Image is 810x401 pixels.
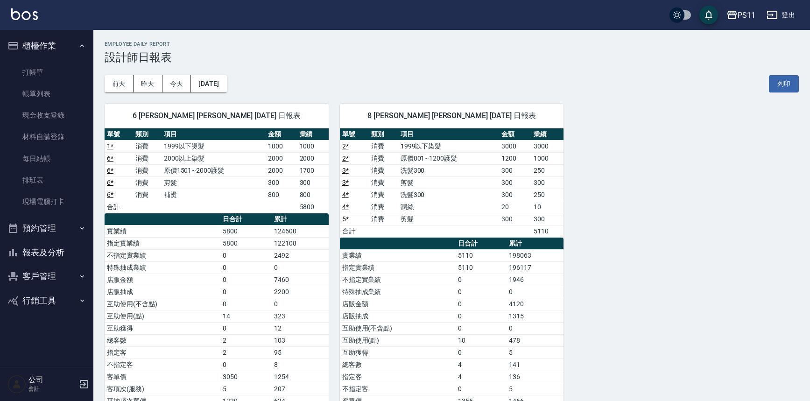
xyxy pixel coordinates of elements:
[297,176,329,189] td: 300
[369,140,398,152] td: 消費
[105,51,799,64] h3: 設計師日報表
[499,201,531,213] td: 20
[272,371,329,383] td: 1254
[162,189,266,201] td: 補燙
[266,152,297,164] td: 2000
[272,322,329,334] td: 12
[272,310,329,322] td: 323
[162,128,266,141] th: 項目
[340,286,456,298] td: 特殊抽成業績
[699,6,718,24] button: save
[116,111,317,120] span: 6 [PERSON_NAME] [PERSON_NAME] [DATE] 日報表
[531,225,563,237] td: 5110
[340,249,456,261] td: 實業績
[272,249,329,261] td: 2492
[105,274,220,286] td: 店販金額
[105,310,220,322] td: 互助使用(點)
[272,225,329,237] td: 124600
[28,385,76,393] p: 會計
[220,274,272,286] td: 0
[398,201,500,213] td: 潤絲
[11,8,38,20] img: Logo
[4,105,90,126] a: 現金收支登錄
[456,322,507,334] td: 0
[220,383,272,395] td: 5
[738,9,755,21] div: PS11
[162,164,266,176] td: 原價1501~2000護髮
[28,375,76,385] h5: 公司
[763,7,799,24] button: 登出
[499,176,531,189] td: 300
[7,375,26,394] img: Person
[220,261,272,274] td: 0
[456,274,507,286] td: 0
[499,128,531,141] th: 金額
[162,140,266,152] td: 1999以下燙髮
[220,249,272,261] td: 0
[369,176,398,189] td: 消費
[220,371,272,383] td: 3050
[220,298,272,310] td: 0
[4,34,90,58] button: 櫃檯作業
[220,322,272,334] td: 0
[531,152,563,164] td: 1000
[369,189,398,201] td: 消費
[133,152,162,164] td: 消費
[398,128,500,141] th: 項目
[4,216,90,240] button: 預約管理
[369,213,398,225] td: 消費
[4,148,90,169] a: 每日結帳
[272,274,329,286] td: 7460
[531,164,563,176] td: 250
[297,164,329,176] td: 1700
[272,359,329,371] td: 8
[507,298,563,310] td: 4120
[398,189,500,201] td: 洗髮300
[531,176,563,189] td: 300
[398,152,500,164] td: 原價801~1200護髮
[266,164,297,176] td: 2000
[272,286,329,298] td: 2200
[456,334,507,346] td: 10
[340,383,456,395] td: 不指定客
[220,310,272,322] td: 14
[507,310,563,322] td: 1315
[507,238,563,250] th: 累計
[340,128,564,238] table: a dense table
[369,201,398,213] td: 消費
[499,213,531,225] td: 300
[4,169,90,191] a: 排班表
[266,189,297,201] td: 800
[507,346,563,359] td: 5
[4,126,90,148] a: 材料自購登錄
[220,334,272,346] td: 2
[4,264,90,288] button: 客戶管理
[340,128,369,141] th: 單號
[369,128,398,141] th: 類別
[499,152,531,164] td: 1200
[105,371,220,383] td: 客單價
[340,298,456,310] td: 店販金額
[220,213,272,225] th: 日合計
[398,164,500,176] td: 洗髮300
[507,261,563,274] td: 196117
[723,6,759,25] button: PS11
[340,334,456,346] td: 互助使用(點)
[105,261,220,274] td: 特殊抽成業績
[769,75,799,92] button: 列印
[297,189,329,201] td: 800
[105,249,220,261] td: 不指定實業績
[220,237,272,249] td: 5800
[105,128,133,141] th: 單號
[340,274,456,286] td: 不指定實業績
[507,334,563,346] td: 478
[507,249,563,261] td: 198063
[220,346,272,359] td: 2
[398,176,500,189] td: 剪髮
[456,298,507,310] td: 0
[105,346,220,359] td: 指定客
[297,201,329,213] td: 5800
[133,176,162,189] td: 消費
[340,225,369,237] td: 合計
[369,164,398,176] td: 消費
